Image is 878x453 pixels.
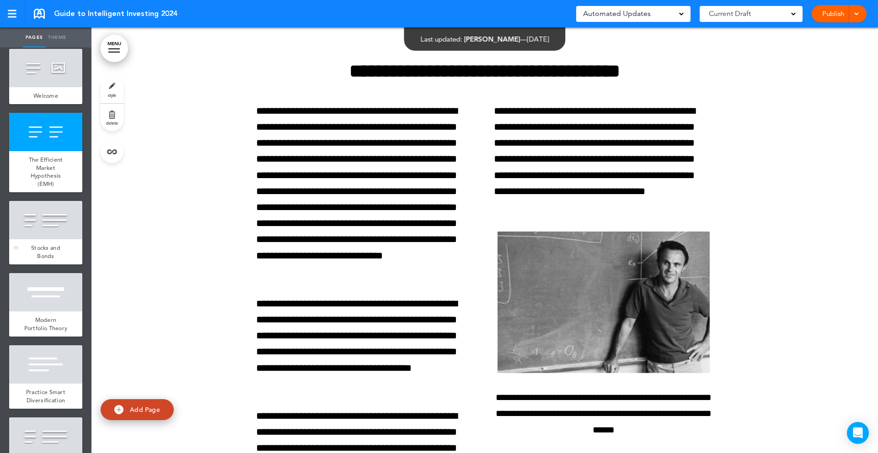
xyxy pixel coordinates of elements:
[9,311,82,337] a: Modern Portfolio Theory​
[31,244,60,260] span: Stocks and Bonds
[54,9,177,19] span: Guide to Intelligent Investing 2024
[9,151,82,192] a: The Efficient Market Hypothesis (EMH)
[46,27,69,47] a: Theme
[709,7,751,20] span: Current Draft
[23,27,46,47] a: Pages
[24,316,68,332] span: Modern Portfolio Theory​
[101,104,123,131] a: delete
[421,35,462,43] span: Last updated:
[101,76,123,103] a: style
[498,232,710,374] img: 1753884464182-Screenshot2025-07-30at10.07.37AM.png
[9,87,82,105] a: Welcome
[33,92,58,100] span: Welcome
[819,5,847,22] a: Publish
[101,35,128,62] a: MENU
[29,156,63,188] span: The Efficient Market Hypothesis (EMH)
[421,36,549,42] div: —
[464,35,520,43] span: [PERSON_NAME]
[9,384,82,409] a: Practice Smart Diversification​
[527,35,549,43] span: [DATE]
[26,388,65,404] span: Practice Smart Diversification​
[108,92,116,98] span: style
[847,422,869,444] div: Open Intercom Messenger
[130,406,160,414] span: Add Page
[114,405,123,414] img: add.svg
[101,399,174,421] a: Add Page
[106,120,118,126] span: delete
[9,239,82,264] a: Stocks and Bonds
[583,7,651,20] span: Automated Updates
